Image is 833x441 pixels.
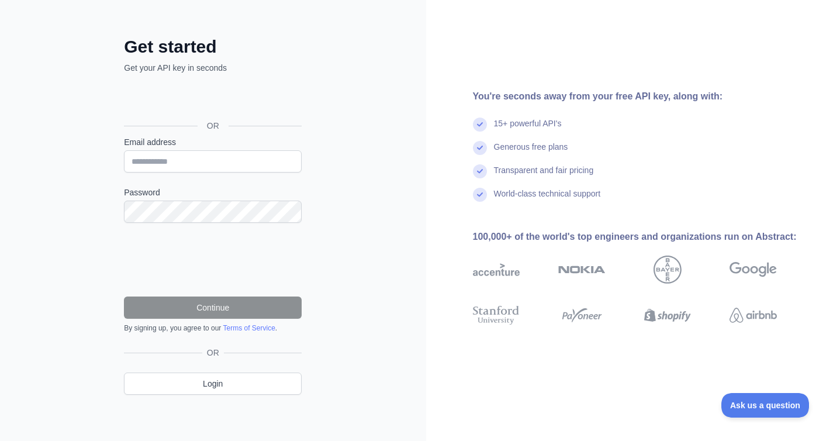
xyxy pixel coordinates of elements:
[494,164,594,188] div: Transparent and fair pricing
[644,304,692,327] img: shopify
[473,188,487,202] img: check mark
[473,89,815,104] div: You're seconds away from your free API key, along with:
[124,62,302,74] p: Get your API key in seconds
[730,256,777,284] img: google
[124,373,302,395] a: Login
[223,324,275,332] a: Terms of Service
[124,297,302,319] button: Continue
[558,304,606,327] img: payoneer
[473,141,487,155] img: check mark
[721,393,810,418] iframe: Toggle Customer Support
[494,118,562,141] div: 15+ powerful API's
[494,141,568,164] div: Generous free plans
[473,230,815,244] div: 100,000+ of the world's top engineers and organizations run on Abstract:
[124,36,302,57] h2: Get started
[494,188,601,211] div: World-class technical support
[124,187,302,198] label: Password
[124,237,302,282] iframe: reCAPTCHA
[473,256,520,284] img: accenture
[654,256,682,284] img: bayer
[202,347,224,359] span: OR
[473,164,487,178] img: check mark
[198,120,229,132] span: OR
[124,136,302,148] label: Email address
[473,118,487,132] img: check mark
[473,304,520,327] img: stanford university
[558,256,606,284] img: nokia
[118,87,305,112] iframe: Botão "Fazer login com o Google"
[730,304,777,327] img: airbnb
[124,323,302,333] div: By signing up, you agree to our .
